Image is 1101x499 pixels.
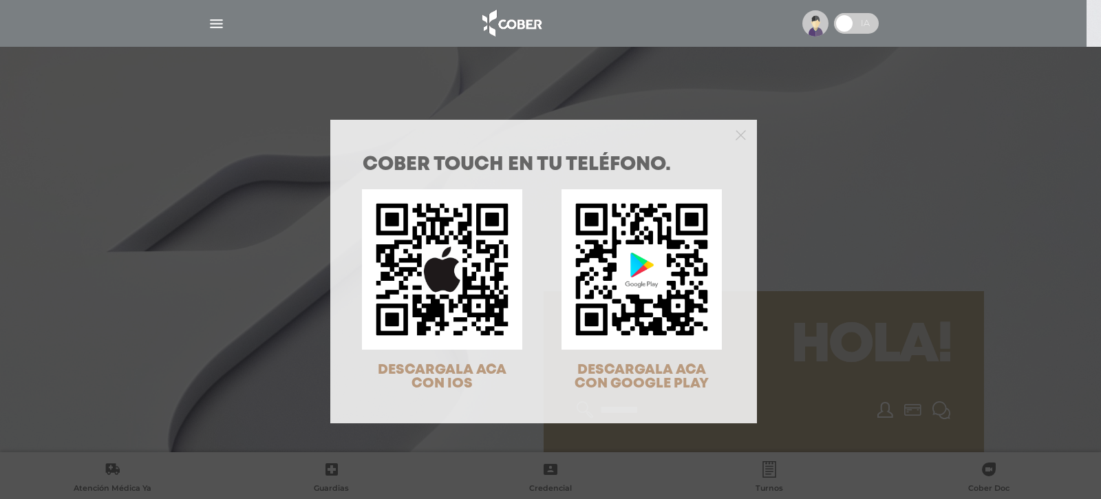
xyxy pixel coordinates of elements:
[378,363,506,390] span: DESCARGALA ACA CON IOS
[362,189,522,350] img: qr-code
[562,189,722,350] img: qr-code
[575,363,709,390] span: DESCARGALA ACA CON GOOGLE PLAY
[736,128,746,140] button: Close
[363,156,725,175] h1: COBER TOUCH en tu teléfono.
